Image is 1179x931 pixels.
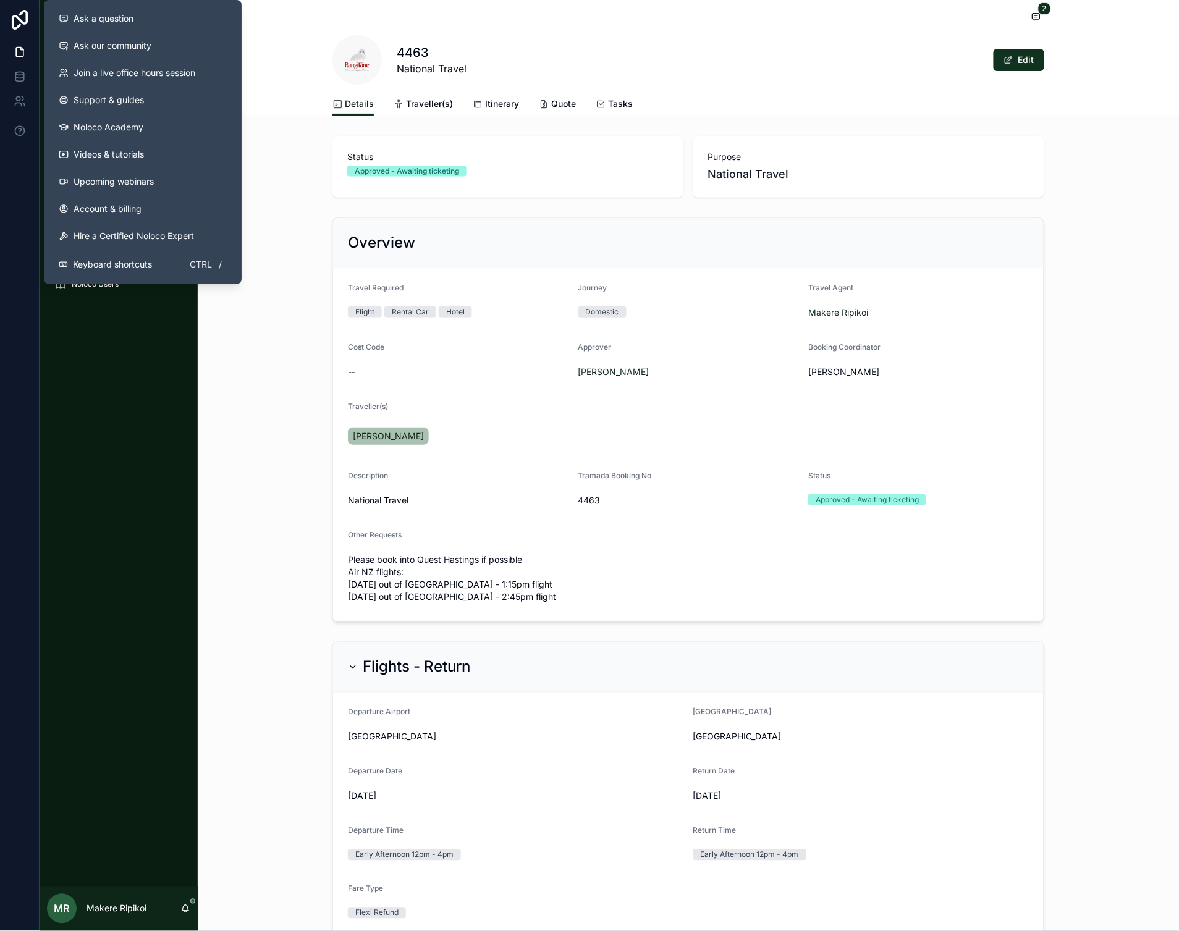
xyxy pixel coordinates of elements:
span: National Travel [348,494,568,507]
span: Please book into Quest Hastings if possible Air NZ flights: [DATE] out of [GEOGRAPHIC_DATA] - 1:1... [348,554,1029,603]
p: Makere Ripikoi [87,903,146,915]
div: Flexi Refund [355,908,399,919]
span: Noloco Academy [74,121,143,133]
span: National Travel [708,166,1029,183]
a: Noloco Users [47,273,190,295]
span: Traveller(s) [406,98,453,110]
span: Departure Airport [348,707,410,717]
span: Cost Code [348,342,384,352]
span: Approver [578,342,612,352]
span: Ask a question [74,12,133,25]
span: Return Date [693,767,735,776]
span: Departure Date [348,767,402,776]
span: Travel Agent [808,283,853,292]
span: Fare Type [348,884,383,893]
span: Ask our community [74,40,151,52]
a: Account & billing [49,195,237,222]
a: Tasks [596,93,633,117]
span: [GEOGRAPHIC_DATA] [693,731,1029,743]
span: Travel Required [348,283,404,292]
a: [PERSON_NAME] [348,428,429,445]
span: Quote [551,98,576,110]
div: Approved - Awaiting ticketing [816,494,919,505]
a: Quote [539,93,576,117]
span: [DATE] [693,790,1029,803]
span: Return Time [693,826,737,835]
span: Status [347,151,669,163]
span: Traveller(s) [348,402,388,411]
span: / [216,259,226,269]
a: Join a live office hours session [49,59,237,86]
span: Purpose [708,151,1029,163]
span: Videos & tutorials [74,148,144,161]
div: Approved - Awaiting ticketing [355,166,459,177]
span: Other Requests [348,530,402,539]
a: Videos & tutorials [49,141,237,168]
span: Journey [578,283,607,292]
span: [PERSON_NAME] [353,430,424,442]
span: [DATE] [348,790,683,803]
div: scrollable content [40,72,198,311]
a: Noloco Academy [49,114,237,141]
span: MR [54,901,70,916]
button: Ask a question [49,5,237,32]
span: National Travel [397,61,467,76]
span: -- [348,366,355,378]
span: [GEOGRAPHIC_DATA] [348,731,683,743]
button: Hire a Certified Noloco Expert [49,222,237,250]
span: Tasks [608,98,633,110]
span: Status [808,471,830,480]
span: Departure Time [348,826,404,835]
button: Keyboard shortcutsCtrl/ [49,250,237,279]
span: Keyboard shortcuts [73,258,152,271]
span: Ctrl [188,257,213,272]
span: Upcoming webinars [74,175,154,188]
a: Support & guides [49,86,237,114]
h2: Flights - Return [363,657,470,677]
span: Support & guides [74,94,144,106]
span: Booking Coordinator [808,342,881,352]
span: 4463 [578,494,799,507]
a: Ask our community [49,32,237,59]
a: Details [332,93,374,116]
span: Details [345,98,374,110]
div: Hotel [446,306,465,318]
div: Rental Car [392,306,429,318]
span: [PERSON_NAME] [808,366,879,378]
span: 2 [1038,2,1051,15]
span: Tramada Booking No [578,471,652,480]
span: [GEOGRAPHIC_DATA] [693,707,772,717]
span: Hire a Certified Noloco Expert [74,230,194,242]
button: 2 [1028,10,1044,25]
div: Early Afternoon 12pm - 4pm [701,849,799,861]
div: Domestic [586,306,619,318]
div: Flight [355,306,374,318]
a: Itinerary [473,93,519,117]
span: Join a live office hours session [74,67,195,79]
a: Traveller(s) [394,93,453,117]
div: Early Afternoon 12pm - 4pm [355,849,454,861]
h1: 4463 [397,44,467,61]
a: [PERSON_NAME] [578,366,649,378]
span: Noloco Users [72,279,119,289]
span: Itinerary [485,98,519,110]
span: Description [348,471,388,480]
span: Account & billing [74,203,142,215]
a: Makere Ripikoi [808,306,868,319]
a: Upcoming webinars [49,168,237,195]
button: Edit [994,49,1044,71]
h2: Overview [348,233,415,253]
